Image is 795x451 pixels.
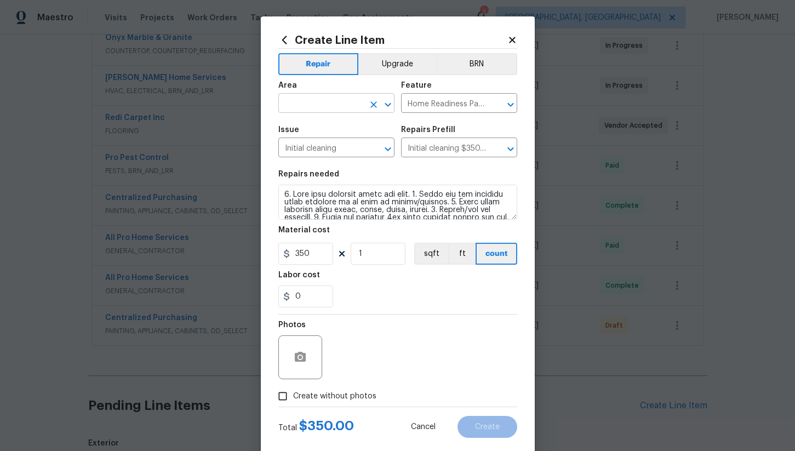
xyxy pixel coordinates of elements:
h5: Material cost [278,226,330,234]
button: BRN [437,53,517,75]
span: Cancel [411,423,436,431]
button: sqft [414,243,448,265]
h5: Repairs Prefill [401,126,455,134]
button: Cancel [393,416,453,438]
span: Create [475,423,500,431]
button: Open [380,97,396,112]
h5: Issue [278,126,299,134]
button: Upgrade [358,53,437,75]
button: Repair [278,53,359,75]
span: $ 350.00 [299,419,354,432]
button: Open [503,97,518,112]
button: Clear [366,97,381,112]
button: count [476,243,517,265]
h5: Labor cost [278,271,320,279]
h2: Create Line Item [278,34,507,46]
h5: Photos [278,321,306,329]
span: Create without photos [293,391,376,402]
button: ft [448,243,476,265]
button: Open [380,141,396,157]
h5: Area [278,82,297,89]
h5: Repairs needed [278,170,339,178]
button: Create [457,416,517,438]
textarea: 6. Lore ipsu dolorsit ametc adi elit. 1. Seddo eiu tem incididu utlab etdolore ma al enim ad mini... [278,185,517,220]
h5: Feature [401,82,432,89]
button: Open [503,141,518,157]
div: Total [278,420,354,433]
